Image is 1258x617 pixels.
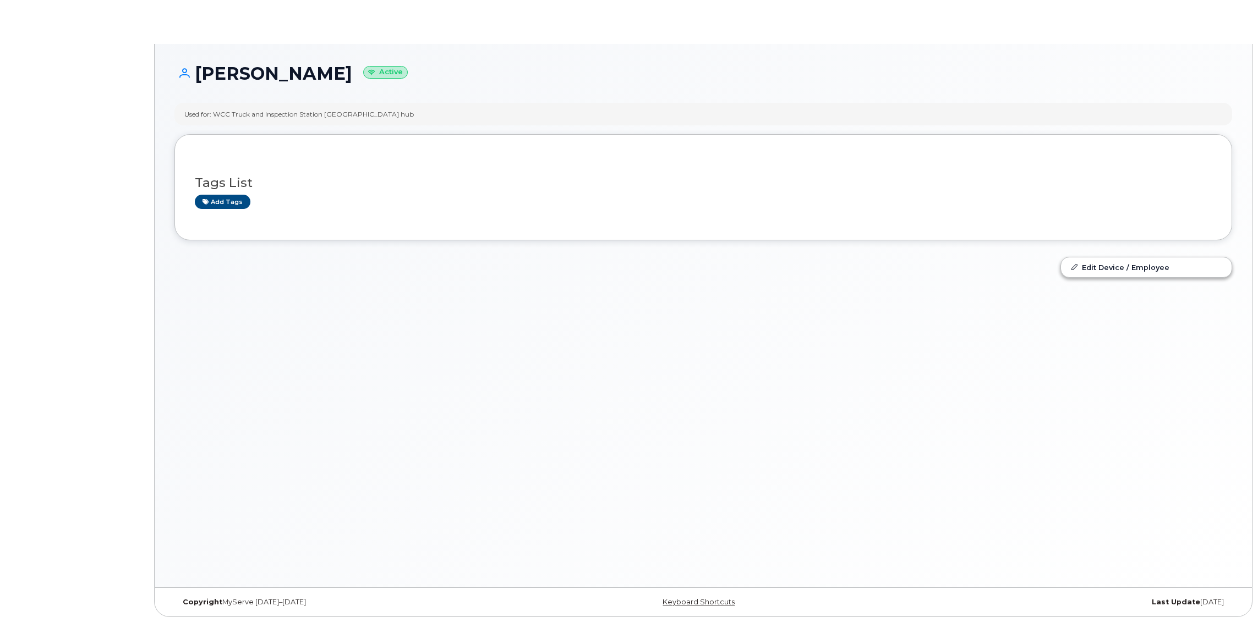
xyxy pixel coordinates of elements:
[174,598,527,607] div: MyServe [DATE]–[DATE]
[195,195,250,208] a: Add tags
[183,598,222,606] strong: Copyright
[663,598,735,606] a: Keyboard Shortcuts
[184,109,414,119] div: Used for: WCC Truck and Inspection Station [GEOGRAPHIC_DATA] hub
[174,64,1232,83] h1: [PERSON_NAME]
[1061,257,1232,277] a: Edit Device / Employee
[195,176,1212,190] h3: Tags List
[363,66,408,79] small: Active
[879,598,1232,607] div: [DATE]
[1152,598,1200,606] strong: Last Update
